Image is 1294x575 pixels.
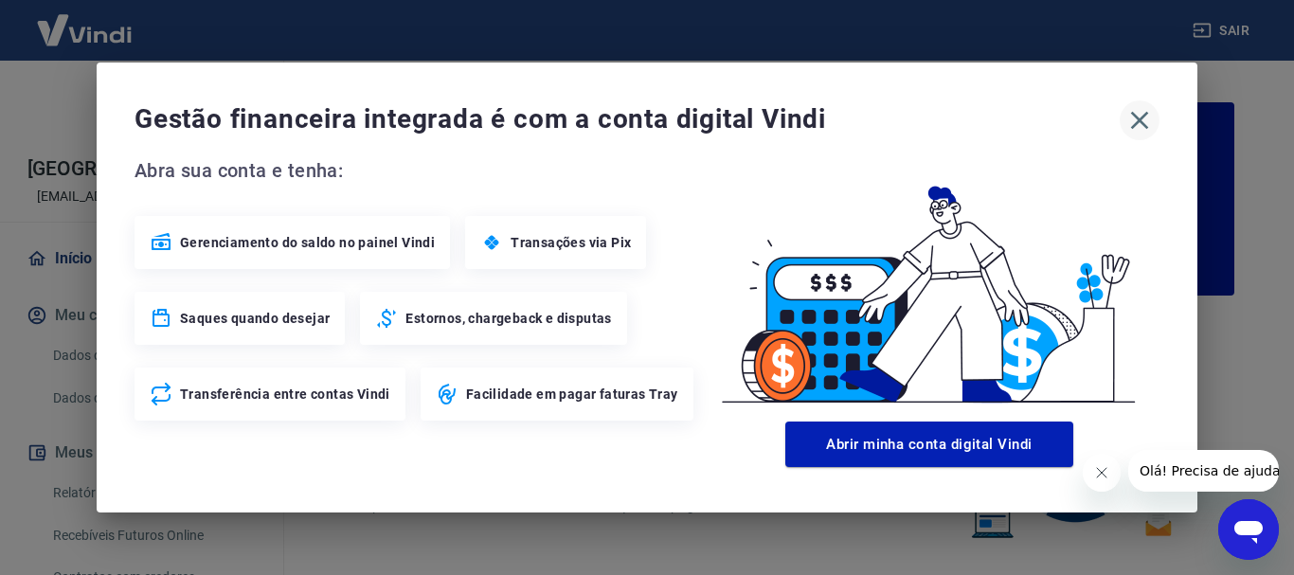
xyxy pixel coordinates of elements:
[1083,454,1121,492] iframe: Fechar mensagem
[180,385,390,404] span: Transferência entre contas Vindi
[466,385,678,404] span: Facilidade em pagar faturas Tray
[785,422,1073,467] button: Abrir minha conta digital Vindi
[405,309,611,328] span: Estornos, chargeback e disputas
[1128,450,1279,492] iframe: Mensagem da empresa
[11,13,159,28] span: Olá! Precisa de ajuda?
[135,155,699,186] span: Abra sua conta e tenha:
[135,100,1120,138] span: Gestão financeira integrada é com a conta digital Vindi
[180,309,330,328] span: Saques quando desejar
[511,233,631,252] span: Transações via Pix
[1218,499,1279,560] iframe: Botão para abrir a janela de mensagens
[180,233,435,252] span: Gerenciamento do saldo no painel Vindi
[699,155,1159,414] img: Good Billing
